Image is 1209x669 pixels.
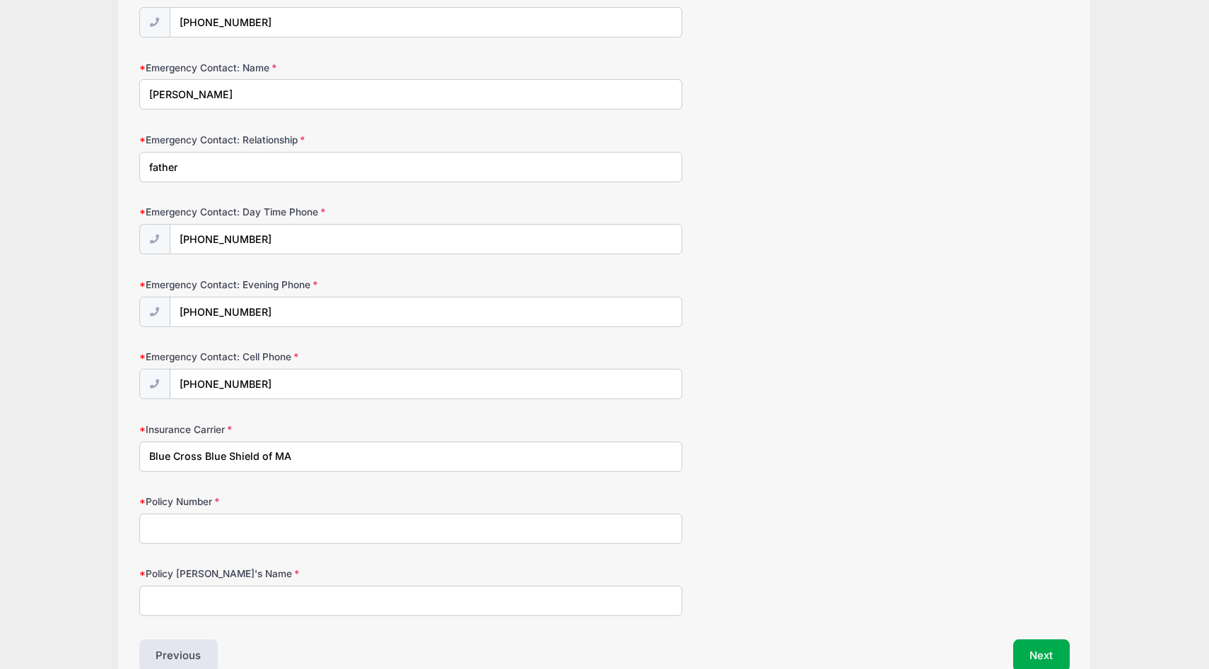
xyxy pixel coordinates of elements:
[139,495,450,509] label: Policy Number
[139,278,450,292] label: Emergency Contact: Evening Phone
[170,369,682,399] input: (xxx) xxx-xxxx
[139,567,450,581] label: Policy [PERSON_NAME]'s Name
[139,133,450,147] label: Emergency Contact: Relationship
[139,205,450,219] label: Emergency Contact: Day Time Phone
[139,61,450,75] label: Emergency Contact: Name
[139,422,450,437] label: Insurance Carrier
[170,224,682,254] input: (xxx) xxx-xxxx
[139,350,450,364] label: Emergency Contact: Cell Phone
[170,297,682,327] input: (xxx) xxx-xxxx
[170,7,682,37] input: (xxx) xxx-xxxx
